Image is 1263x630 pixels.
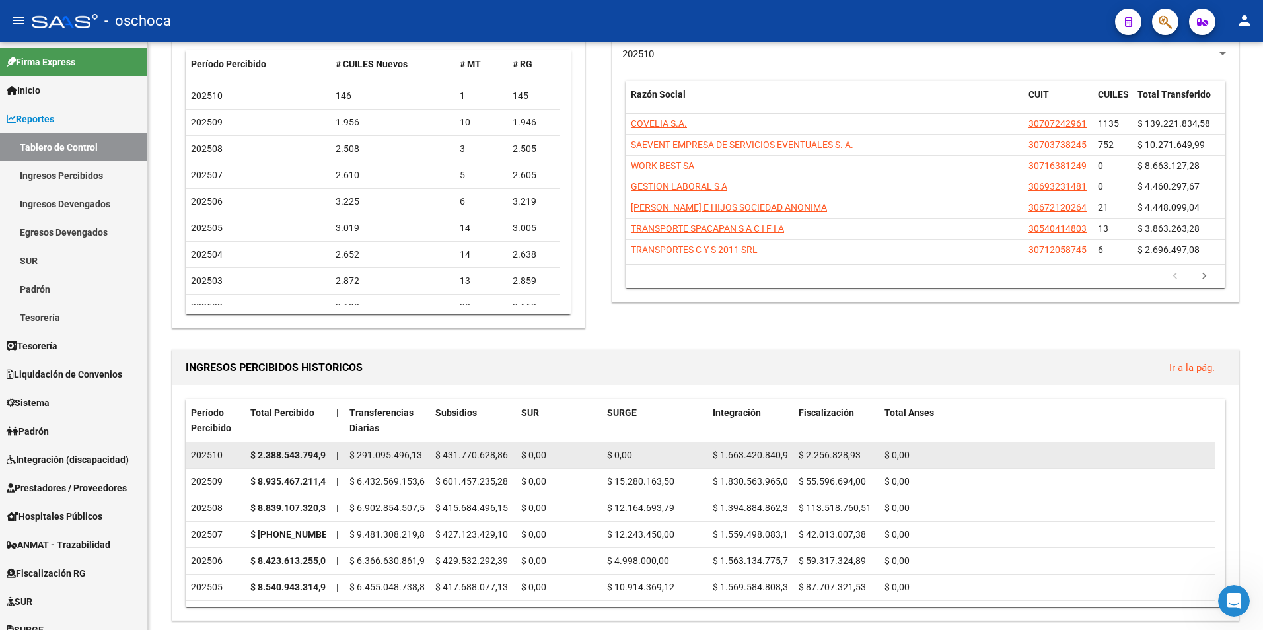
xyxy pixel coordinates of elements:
span: | [336,582,338,592]
span: 21 [1098,202,1108,213]
span: | [336,529,338,540]
span: # MT [460,59,481,69]
datatable-header-cell: Período Percibido [186,50,330,79]
span: 30703738245 [1028,139,1087,150]
span: $ 1.559.498.083,12 [713,529,793,540]
span: $ 55.596.694,00 [799,476,866,487]
datatable-header-cell: Transferencias Diarias [344,399,430,442]
datatable-header-cell: CUIT [1023,81,1093,124]
div: 14 [460,221,502,236]
span: Transferencias Diarias [349,407,414,433]
a: Ir a la pág. [1169,362,1215,374]
span: | [336,407,339,418]
span: 30672120264 [1028,202,1087,213]
span: | [336,450,338,460]
datatable-header-cell: SURGE [602,399,707,442]
span: WORK BEST SA [631,160,694,171]
span: SUR [7,594,32,609]
span: - oschoca [104,7,171,36]
span: $ 59.317.324,89 [799,555,866,566]
span: $ 6.366.630.861,99 [349,555,430,566]
span: Total Anses [884,407,934,418]
span: CUIT [1028,89,1049,100]
span: $ 12.164.693,79 [607,503,674,513]
span: 202505 [191,223,223,233]
span: Fiscalización [799,407,854,418]
span: Integración [713,407,761,418]
span: $ 415.684.496,15 [435,503,508,513]
span: $ 4.448.099,04 [1137,202,1200,213]
datatable-header-cell: Integración [707,399,793,442]
div: 3.005 [513,221,555,236]
div: 1.956 [336,115,450,130]
span: Prestadores / Proveedores [7,481,127,495]
span: $ 10.271.649,99 [1137,139,1205,150]
span: $ 1.394.884.862,33 [713,503,793,513]
div: 202507 [191,527,240,542]
span: Hospitales Públicos [7,509,102,524]
div: 3.219 [513,194,555,209]
div: 2.652 [336,247,450,262]
div: 2.610 [336,168,450,183]
div: 2.690 [336,300,450,315]
span: Razón Social [631,89,686,100]
span: 13 [1098,223,1108,234]
span: TRANSPORTE SPACAPAN S A C I F I A [631,223,784,234]
span: SURGE [607,407,637,418]
a: go to previous page [1163,269,1188,284]
span: 202502 [191,302,223,312]
span: $ 2.696.497,08 [1137,244,1200,255]
span: $ 601.457.235,28 [435,476,508,487]
span: 30540414803 [1028,223,1087,234]
span: GESTION LABORAL S A [631,181,727,192]
div: 3 [460,141,502,157]
span: # RG [513,59,532,69]
div: 1.946 [513,115,555,130]
span: $ 87.707.321,53 [799,582,866,592]
div: 2.505 [513,141,555,157]
span: $ 139.221.834,58 [1137,118,1210,129]
span: $ 0,00 [521,555,546,566]
span: $ 1.569.584.808,32 [713,582,793,592]
div: 1 [460,88,502,104]
datatable-header-cell: Total Transferido [1132,81,1225,124]
span: $ 3.863.263,28 [1137,223,1200,234]
span: Subsidios [435,407,477,418]
span: CUILES [1098,89,1129,100]
span: 6 [1098,244,1103,255]
span: $ 6.455.048.738,86 [349,582,430,592]
span: $ 427.123.429,10 [435,529,508,540]
span: 1135 [1098,118,1119,129]
span: $ 2.256.828,93 [799,450,861,460]
span: 202507 [191,170,223,180]
span: $ 1.830.563.965,05 [713,476,793,487]
span: Fiscalización RG [7,566,86,580]
span: $ 12.243.450,00 [607,529,674,540]
span: $ 429.532.292,39 [435,555,508,566]
span: $ 6.432.569.153,61 [349,476,430,487]
span: $ 0,00 [884,555,910,566]
datatable-header-cell: | [331,399,344,442]
span: Liquidación de Convenios [7,367,122,382]
span: 202506 [191,196,223,207]
span: 202509 [191,117,223,127]
span: $ 6.902.854.507,53 [349,503,430,513]
span: $ 0,00 [521,582,546,592]
datatable-header-cell: # MT [454,50,507,79]
div: 202506 [191,553,240,569]
div: 13 [460,273,502,289]
span: $ 0,00 [607,450,632,460]
span: 30693231481 [1028,181,1087,192]
span: $ 15.280.163,50 [607,476,674,487]
span: 0 [1098,160,1103,171]
span: Total Percibido [250,407,314,418]
span: 0 [1098,181,1103,192]
datatable-header-cell: CUILES [1093,81,1132,124]
span: Período Percibido [191,59,266,69]
span: 202504 [191,249,223,260]
div: 14 [460,247,502,262]
span: [PERSON_NAME] E HIJOS SOCIEDAD ANONIMA [631,202,827,213]
datatable-header-cell: # RG [507,50,560,79]
span: Total Transferido [1137,89,1211,100]
span: ANMAT - Trazabilidad [7,538,110,552]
